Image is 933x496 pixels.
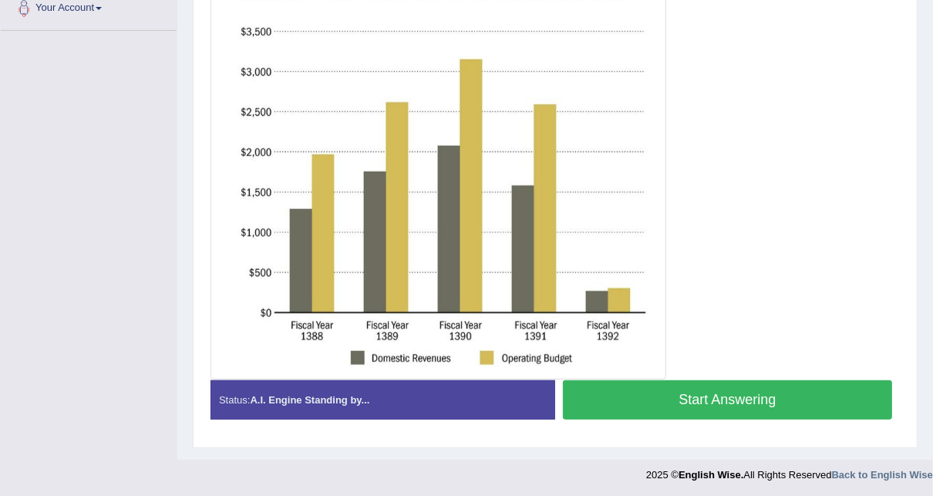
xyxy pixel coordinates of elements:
[250,394,369,406] strong: A.I. Engine Standing by...
[211,380,555,420] div: Status:
[679,469,743,481] strong: English Wise.
[832,469,933,481] a: Back to English Wise
[646,460,933,482] div: 2025 © All Rights Reserved
[563,380,892,420] button: Start Answering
